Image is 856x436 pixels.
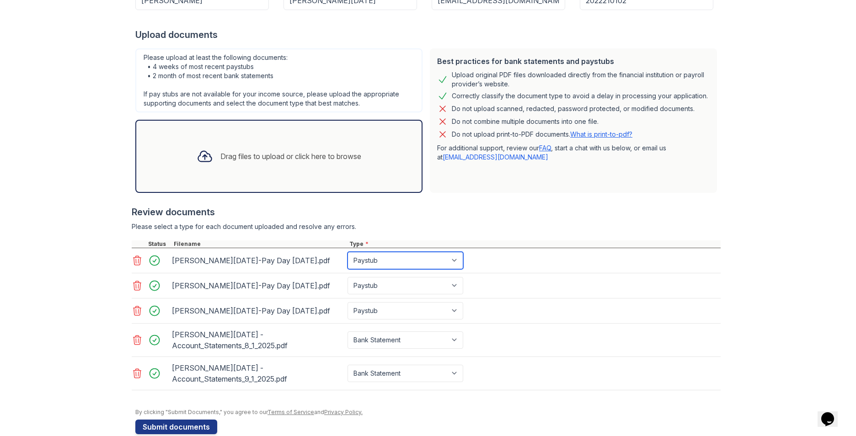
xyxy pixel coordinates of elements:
p: Do not upload print-to-PDF documents. [452,130,632,139]
div: Review documents [132,206,721,218]
button: Submit documents [135,420,217,434]
a: [EMAIL_ADDRESS][DOMAIN_NAME] [443,153,548,161]
div: [PERSON_NAME][DATE]-Pay Day [DATE].pdf [172,278,344,293]
div: Correctly classify the document type to avoid a delay in processing your application. [452,90,708,101]
div: [PERSON_NAME][DATE] -Account_Statements_8_1_2025.pdf [172,327,344,353]
div: By clicking "Submit Documents," you agree to our and [135,409,721,416]
div: Do not combine multiple documents into one file. [452,116,599,127]
div: [PERSON_NAME][DATE]-Pay Day [DATE].pdf [172,253,344,268]
p: For additional support, review our , start a chat with us below, or email us at [437,144,710,162]
div: Upload documents [135,28,721,41]
div: Status [146,240,172,248]
div: Do not upload scanned, redacted, password protected, or modified documents. [452,103,695,114]
div: Please select a type for each document uploaded and resolve any errors. [132,222,721,231]
div: Upload original PDF files downloaded directly from the financial institution or payroll provider’... [452,70,710,89]
div: Type [348,240,721,248]
iframe: chat widget [818,399,847,427]
div: [PERSON_NAME][DATE]-Pay Day [DATE].pdf [172,303,344,318]
div: Best practices for bank statements and paystubs [437,56,710,67]
a: What is print-to-pdf? [570,130,632,138]
div: Drag files to upload or click here to browse [220,151,361,162]
div: Please upload at least the following documents: • 4 weeks of most recent paystubs • 2 month of mo... [135,48,423,112]
div: Filename [172,240,348,248]
a: FAQ [539,144,551,152]
div: [PERSON_NAME][DATE] -Account_Statements_9_1_2025.pdf [172,361,344,386]
a: Terms of Service [267,409,314,415]
a: Privacy Policy. [324,409,363,415]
